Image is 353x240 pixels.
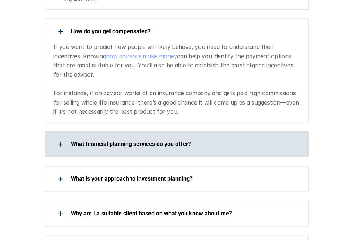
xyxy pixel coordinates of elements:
[71,175,300,182] p: What is your approach to investment planning?
[53,42,300,117] p: If you want to predict how people will likely behave, you need to understand their incentives. Kn...
[71,210,300,217] p: Why am I a suitable client based on what you know about me?
[106,52,177,60] a: how advisors make money
[71,28,300,35] p: How do you get compensated?
[71,140,300,147] p: What financial planning services do you offer?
